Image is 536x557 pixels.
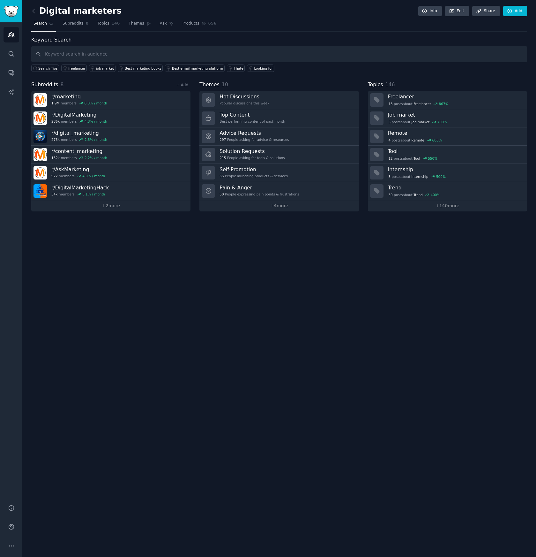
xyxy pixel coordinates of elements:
[31,19,56,32] a: Search
[388,130,523,136] h3: Remote
[89,65,115,72] a: job market
[31,146,190,164] a: r/content_marketing152kmembers2.2% / month
[368,81,383,89] span: Topics
[445,6,469,17] a: Edit
[33,130,47,143] img: digital_marketing
[388,166,523,173] h3: Internship
[33,184,47,198] img: DigitalMarketingHack
[51,156,60,160] span: 152k
[51,192,57,196] span: 34k
[254,66,273,71] div: Looking for
[4,6,19,17] img: GummySearch logo
[112,21,120,27] span: 146
[51,119,107,124] div: members
[158,19,176,32] a: Ask
[220,166,288,173] h3: Self-Promotion
[472,6,500,17] a: Share
[388,120,391,124] span: 3
[61,81,64,88] span: 8
[368,109,527,127] a: Job market3postsaboutJob market700%
[199,182,359,200] a: Pain & Anger50People expressing pain points & frustrations
[182,21,199,27] span: Products
[82,174,105,178] div: 4.0 % / month
[436,174,446,179] div: 500 %
[82,192,105,196] div: 8.1 % / month
[31,200,190,211] a: +2more
[388,174,446,179] div: post s about
[85,101,107,105] div: 0.3 % / month
[439,102,449,106] div: 867 %
[220,184,299,191] h3: Pain & Anger
[199,200,359,211] a: +4more
[31,65,59,72] button: Search Tips
[431,193,440,197] div: 400 %
[220,137,226,142] span: 297
[31,91,190,109] a: r/marketing1.9Mmembers0.3% / month
[388,156,438,161] div: post s about
[388,192,441,198] div: post s about
[129,21,144,27] span: Themes
[368,164,527,182] a: Internship3postsaboutInternship500%
[388,101,449,107] div: post s about
[437,120,447,124] div: 700 %
[51,137,107,142] div: members
[385,81,395,88] span: 146
[85,119,107,124] div: 4.3 % / month
[176,83,188,87] a: + Add
[234,66,243,71] div: I hate
[220,174,288,178] div: People launching products & services
[368,182,527,200] a: Trend30postsaboutTrend400%
[388,111,523,118] h3: Job market
[33,93,47,107] img: marketing
[199,146,359,164] a: Solution Requests215People asking for tools & solutions
[199,91,359,109] a: Hot DiscussionsPopular discussions this week
[388,156,392,161] span: 12
[51,111,107,118] h3: r/ DigitalMarketing
[86,21,89,27] span: 8
[51,93,107,100] h3: r/ marketing
[368,200,527,211] a: +140more
[503,6,527,17] a: Add
[97,21,109,27] span: Topics
[51,174,57,178] span: 92k
[220,137,289,142] div: People asking for advice & resources
[60,19,91,32] a: Subreddits8
[220,174,224,178] span: 55
[31,46,527,62] input: Keyword search in audience
[388,148,523,155] h3: Tool
[413,193,423,197] span: Trend
[118,65,163,72] a: Best marketing books
[428,156,437,161] div: 550 %
[368,91,527,109] a: Freelancer13postsaboutFreelancer867%
[51,184,109,191] h3: r/ DigitalMarketingHack
[388,119,448,125] div: post s about
[51,156,107,160] div: members
[63,21,84,27] span: Subreddits
[33,21,47,27] span: Search
[95,19,122,32] a: Topics146
[38,66,58,71] span: Search Tips
[51,130,107,136] h3: r/ digital_marketing
[220,119,285,124] div: Best-performing content of past month
[388,138,391,142] span: 4
[31,109,190,127] a: r/DigitalMarketing286kmembers4.3% / month
[222,81,228,88] span: 10
[220,93,269,100] h3: Hot Discussions
[247,65,274,72] a: Looking for
[125,66,161,71] div: Best marketing books
[31,6,122,16] h2: Digital marketers
[388,102,392,106] span: 13
[199,164,359,182] a: Self-Promotion55People launching products & services
[51,148,107,155] h3: r/ content_marketing
[220,148,285,155] h3: Solution Requests
[31,127,190,146] a: r/digital_marketing273kmembers2.5% / month
[413,102,431,106] span: Freelancer
[51,192,109,196] div: members
[220,192,224,196] span: 50
[412,138,425,142] span: Remote
[220,156,226,160] span: 215
[51,119,60,124] span: 286k
[33,166,47,179] img: AskMarketing
[51,101,60,105] span: 1.9M
[51,137,60,142] span: 273k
